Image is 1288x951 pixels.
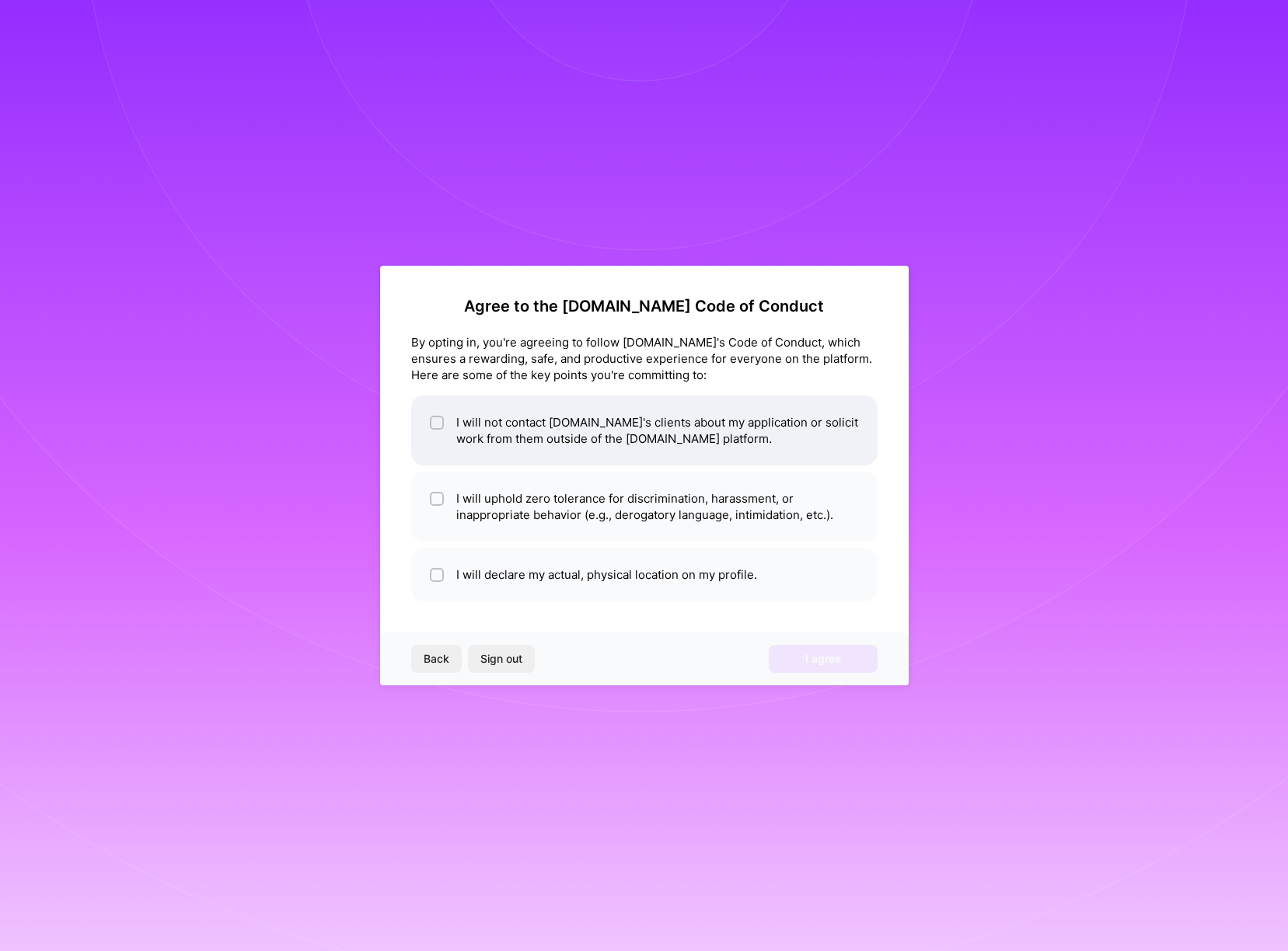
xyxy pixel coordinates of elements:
li: I will not contact [DOMAIN_NAME]'s clients about my application or solicit work from them outside... [411,395,878,465]
button: Sign out [468,645,535,673]
li: I will declare my actual, physical location on my profile. [411,548,878,601]
div: By opting in, you're agreeing to follow [DOMAIN_NAME]'s Code of Conduct, which ensures a rewardin... [411,334,878,383]
span: Back [424,651,449,667]
span: Sign out [480,651,522,667]
li: I will uphold zero tolerance for discrimination, harassment, or inappropriate behavior (e.g., der... [411,472,878,542]
h2: Agree to the [DOMAIN_NAME] Code of Conduct [411,297,878,315]
button: Back [411,645,462,673]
